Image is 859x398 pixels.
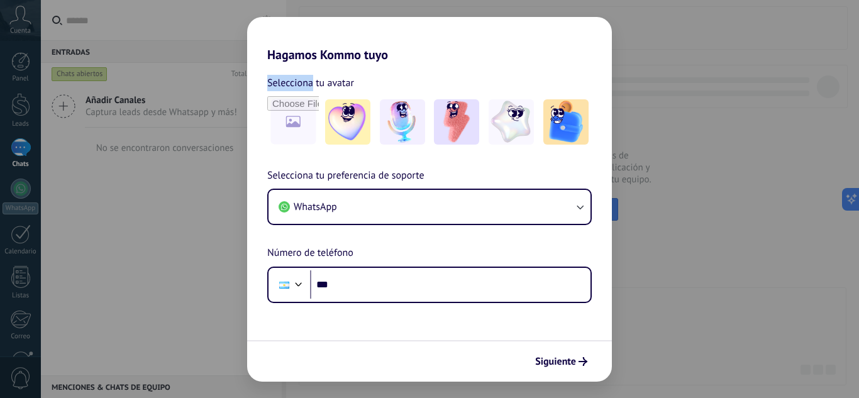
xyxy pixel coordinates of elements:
img: -3.jpeg [434,99,479,145]
button: Siguiente [529,351,593,372]
div: Argentina: + 54 [272,272,296,298]
h2: Hagamos Kommo tuyo [247,17,612,62]
img: -1.jpeg [325,99,370,145]
img: -4.jpeg [489,99,534,145]
img: -2.jpeg [380,99,425,145]
span: Número de teléfono [267,245,353,262]
button: WhatsApp [269,190,590,224]
img: -5.jpeg [543,99,589,145]
span: WhatsApp [294,201,337,213]
span: Selecciona tu avatar [267,75,354,91]
span: Siguiente [535,357,576,366]
span: Selecciona tu preferencia de soporte [267,168,424,184]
